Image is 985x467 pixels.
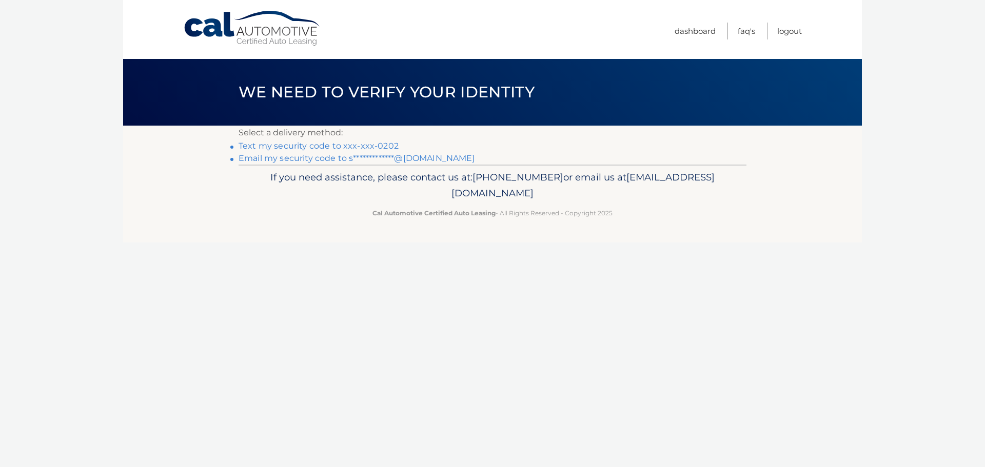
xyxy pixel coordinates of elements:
a: Text my security code to xxx-xxx-0202 [239,141,399,151]
a: Dashboard [675,23,716,39]
p: If you need assistance, please contact us at: or email us at [245,169,740,202]
a: Cal Automotive [183,10,322,47]
span: We need to verify your identity [239,83,535,101]
a: Logout [777,23,802,39]
p: Select a delivery method: [239,126,746,140]
span: [PHONE_NUMBER] [472,171,563,183]
p: - All Rights Reserved - Copyright 2025 [245,208,740,218]
strong: Cal Automotive Certified Auto Leasing [372,209,496,217]
a: FAQ's [738,23,755,39]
